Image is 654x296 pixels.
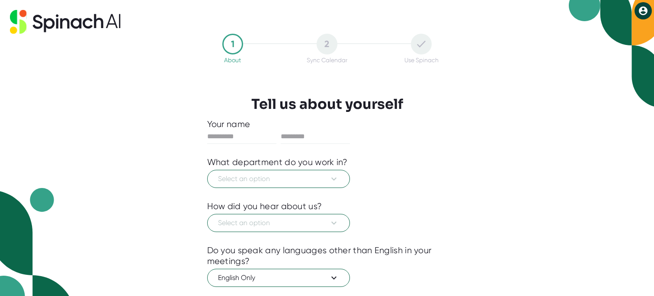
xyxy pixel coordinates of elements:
span: English Only [218,273,339,283]
span: Select an option [218,218,339,228]
button: Select an option [207,214,350,232]
div: Do you speak any languages other than English in your meetings? [207,245,447,267]
div: Use Spinach [404,57,439,64]
div: What department do you work in? [207,157,348,168]
button: English Only [207,269,350,287]
div: 1 [222,34,243,54]
h3: Tell us about yourself [251,96,403,112]
div: 2 [317,34,337,54]
span: Select an option [218,174,339,184]
div: Sync Calendar [307,57,347,64]
button: Select an option [207,170,350,188]
div: Your name [207,119,447,130]
div: About [224,57,241,64]
div: How did you hear about us? [207,201,322,212]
